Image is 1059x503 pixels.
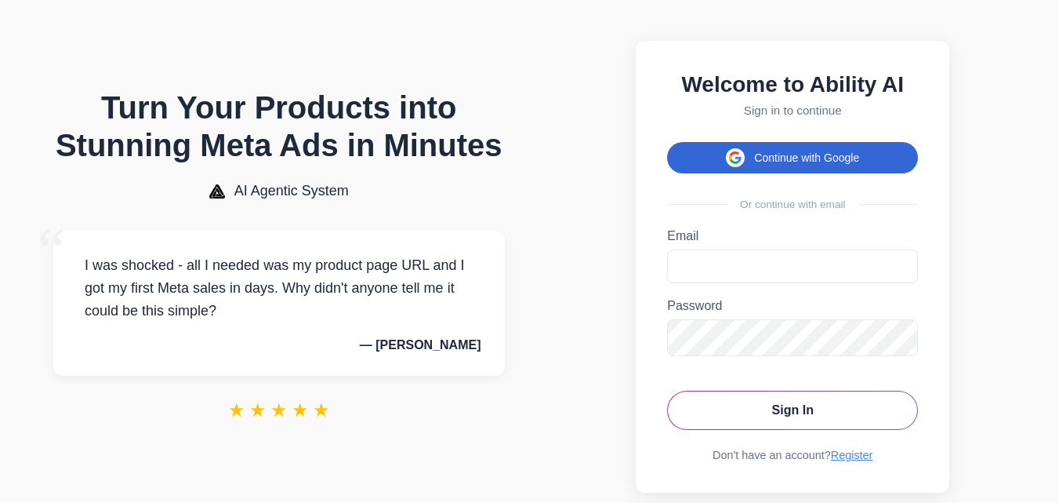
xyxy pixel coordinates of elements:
[667,299,918,313] label: Password
[53,89,505,164] h1: Turn Your Products into Stunning Meta Ads in Minutes
[234,183,349,199] span: AI Agentic System
[667,199,918,210] div: Or continue with email
[77,338,481,352] p: — [PERSON_NAME]
[667,391,918,430] button: Sign In
[831,449,873,461] a: Register
[249,399,267,421] span: ★
[38,215,66,286] span: “
[667,142,918,173] button: Continue with Google
[313,399,330,421] span: ★
[292,399,309,421] span: ★
[209,184,225,199] img: AI Agentic System Logo
[667,104,918,117] p: Sign in to continue
[228,399,245,421] span: ★
[667,229,918,243] label: Email
[77,254,481,322] p: I was shocked - all I needed was my product page URL and I got my first Meta sales in days. Why d...
[667,72,918,97] h2: Welcome to Ability AI
[667,449,918,461] div: Don't have an account?
[270,399,288,421] span: ★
